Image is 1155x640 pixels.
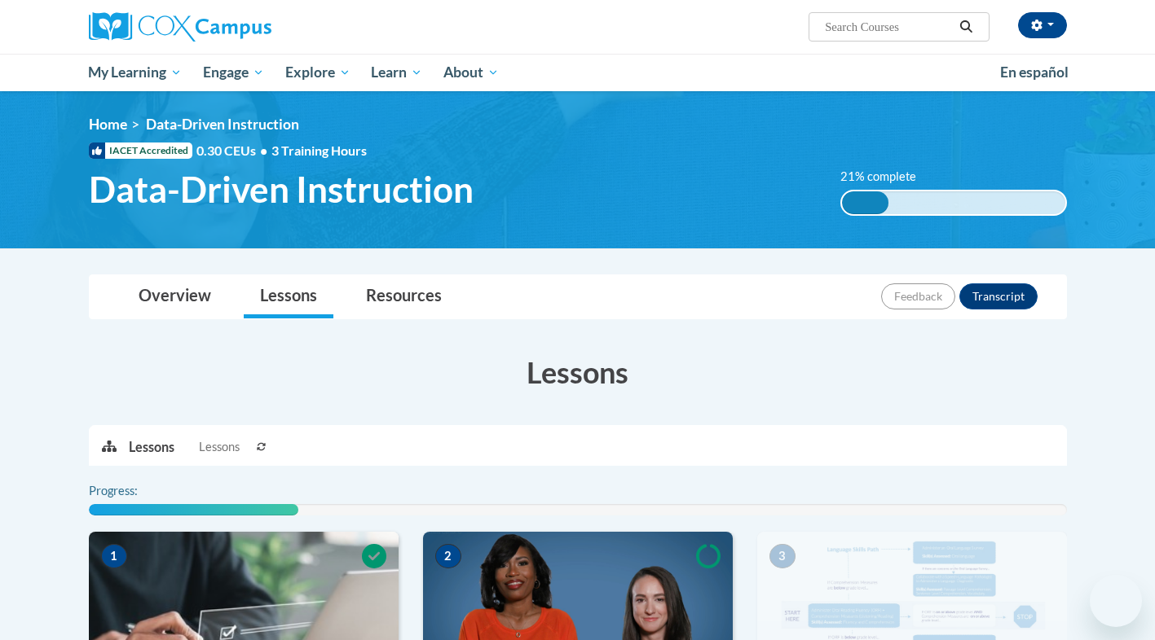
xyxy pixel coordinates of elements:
[199,438,240,456] span: Lessons
[129,438,174,456] p: Lessons
[244,275,333,318] a: Lessons
[146,116,299,133] span: Data-Driven Instruction
[842,191,888,214] div: 21% complete
[360,54,433,91] a: Learn
[435,544,461,568] span: 2
[89,116,127,133] a: Home
[88,63,182,82] span: My Learning
[89,352,1067,392] h3: Lessons
[285,63,350,82] span: Explore
[64,54,1091,91] div: Main menu
[89,482,183,500] label: Progress:
[89,168,474,211] span: Data-Driven Instruction
[271,142,367,158] span: 3 Training Hours
[443,63,499,82] span: About
[433,54,509,91] a: About
[350,275,458,318] a: Resources
[89,12,271,42] img: Cox Campus
[959,283,1038,309] button: Transcript
[122,275,227,318] a: Overview
[78,54,193,91] a: My Learning
[192,54,275,91] a: Engage
[275,54,361,91] a: Explore
[260,142,267,158] span: •
[371,63,422,82] span: Learn
[990,55,1079,90] a: En español
[89,142,192,159] span: IACET Accredited
[881,283,955,309] button: Feedback
[769,544,796,568] span: 3
[1090,575,1142,627] iframe: Button to launch messaging window
[196,142,271,160] span: 0.30 CEUs
[954,17,978,37] button: Search
[101,544,127,568] span: 1
[89,12,399,42] a: Cox Campus
[1000,64,1069,81] span: En español
[840,168,934,186] label: 21% complete
[203,63,264,82] span: Engage
[1018,12,1067,38] button: Account Settings
[823,17,954,37] input: Search Courses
